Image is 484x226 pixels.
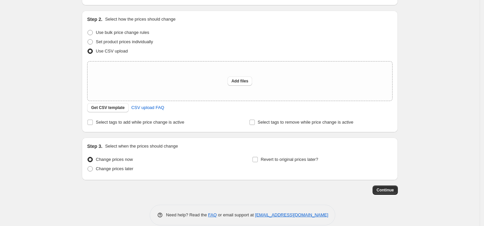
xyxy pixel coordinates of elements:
p: Select how the prices should change [105,16,176,23]
span: Continue [377,187,394,193]
button: Get CSV template [87,103,129,112]
button: Add files [228,76,252,86]
span: Change prices later [96,166,133,171]
span: Revert to original prices later? [261,157,318,162]
span: Get CSV template [91,105,125,110]
a: FAQ [208,212,217,217]
h2: Step 2. [87,16,102,23]
a: [EMAIL_ADDRESS][DOMAIN_NAME] [255,212,328,217]
span: Use bulk price change rules [96,30,149,35]
a: CSV upload FAQ [127,102,168,113]
span: CSV upload FAQ [131,104,164,111]
span: Select tags to add while price change is active [96,120,184,125]
span: Change prices now [96,157,133,162]
span: Set product prices individually [96,39,153,44]
span: or email support at [217,212,255,217]
button: Continue [373,185,398,195]
p: Select when the prices should change [105,143,178,150]
span: Need help? Read the [166,212,208,217]
span: Add files [232,78,248,84]
span: Select tags to remove while price change is active [258,120,354,125]
h2: Step 3. [87,143,102,150]
span: Use CSV upload [96,49,128,54]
